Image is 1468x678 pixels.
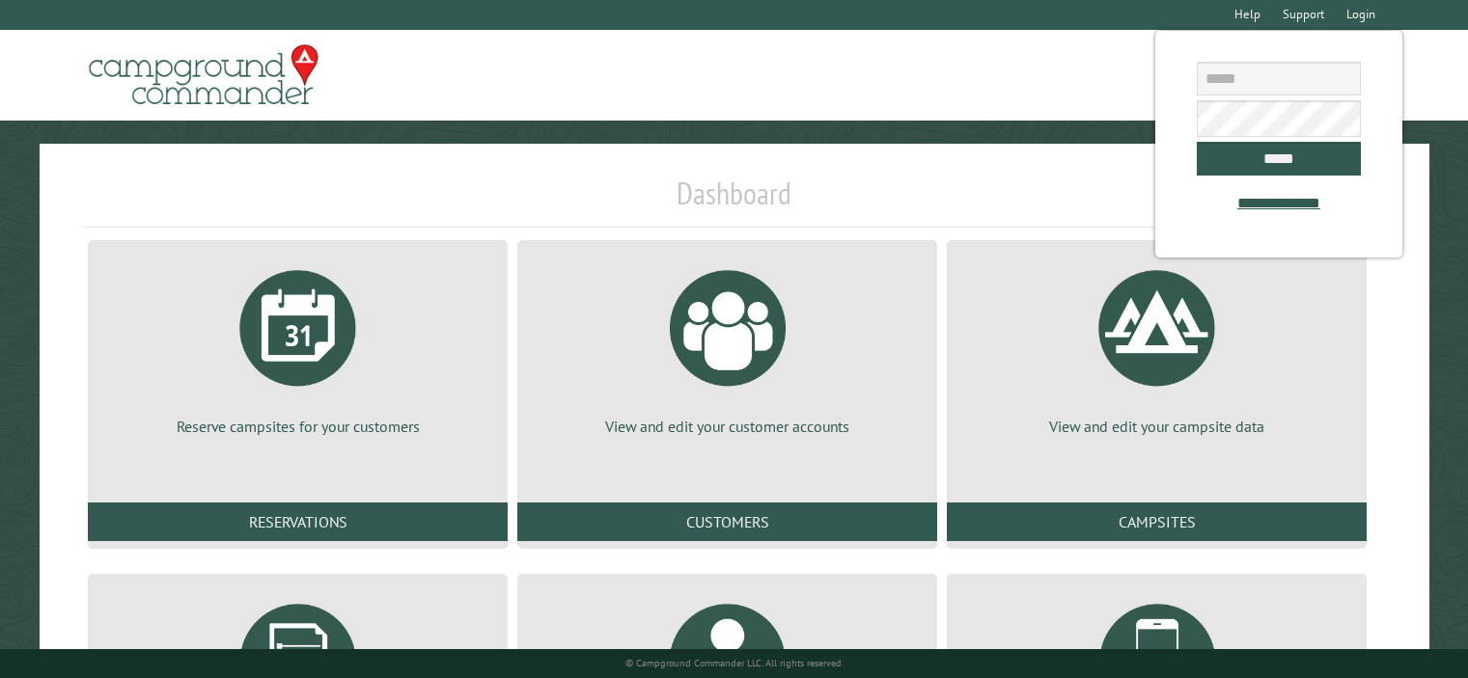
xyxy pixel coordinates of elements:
[947,502,1367,541] a: Campsites
[625,657,844,669] small: © Campground Commander LLC. All rights reserved.
[88,502,508,541] a: Reservations
[83,175,1385,228] h1: Dashboard
[540,256,914,437] a: View and edit your customer accounts
[111,256,485,437] a: Reserve campsites for your customers
[540,416,914,437] p: View and edit your customer accounts
[970,256,1343,437] a: View and edit your campsite data
[970,416,1343,437] p: View and edit your campsite data
[83,38,324,113] img: Campground Commander
[517,502,937,541] a: Customers
[111,416,485,437] p: Reserve campsites for your customers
